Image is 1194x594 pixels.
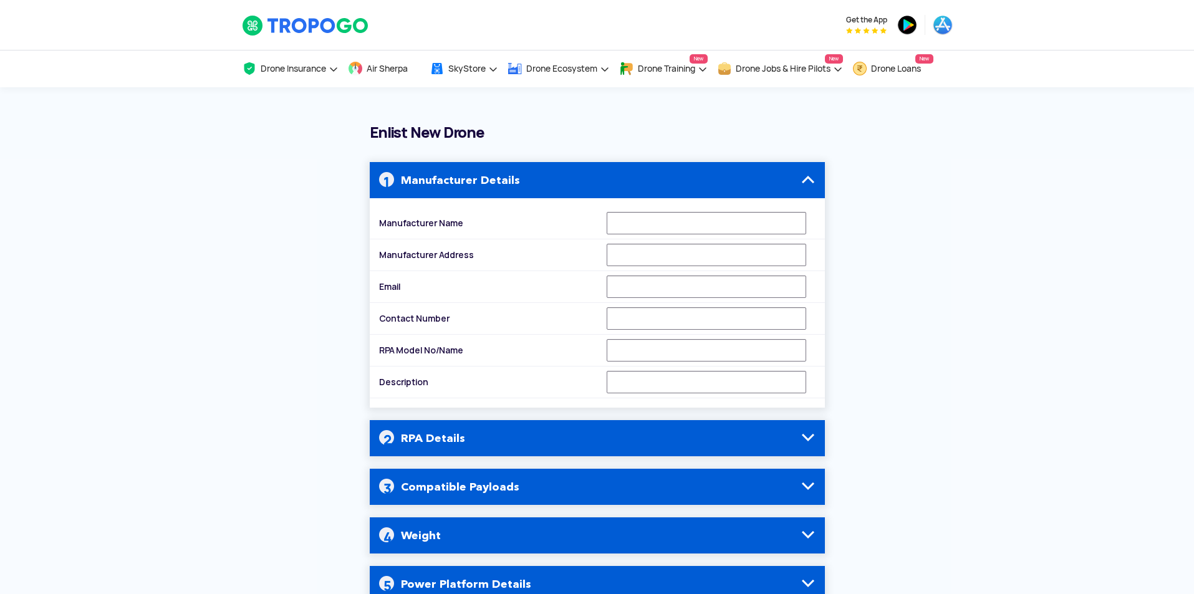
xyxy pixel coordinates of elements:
[379,339,597,362] label: RPA Model No/Name
[379,307,597,330] label: Contact Number
[379,469,816,505] h4: Compatible Payloads
[508,50,610,87] a: Drone Ecosystem
[915,54,933,64] span: New
[379,244,597,266] label: Manufacturer Address
[690,54,708,64] span: New
[379,371,597,393] label: Description
[897,15,917,35] img: ic_playstore.png
[717,50,843,87] a: Drone Jobs & Hire PilotsNew
[852,50,933,87] a: Drone LoansNew
[846,15,887,25] span: Get the App
[379,275,597,298] label: Email
[526,64,597,74] span: Drone Ecosystem
[242,50,339,87] a: Drone Insurance
[379,517,816,553] h4: Weight
[379,162,816,198] h4: Manufacturer Details
[348,50,420,87] a: Air Sherpa
[638,64,695,74] span: Drone Training
[242,15,370,36] img: TropoGo Logo
[825,54,843,64] span: New
[379,420,816,456] h4: RPA Details
[430,50,498,87] a: SkyStore
[448,64,486,74] span: SkyStore
[370,125,825,140] h2: Enlist New Drone
[933,15,953,35] img: ic_appstore.png
[619,50,708,87] a: Drone TrainingNew
[367,64,408,74] span: Air Sherpa
[379,212,597,234] label: Manufacturer Name
[736,64,831,74] span: Drone Jobs & Hire Pilots
[871,64,921,74] span: Drone Loans
[846,27,887,34] img: App Raking
[261,64,326,74] span: Drone Insurance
